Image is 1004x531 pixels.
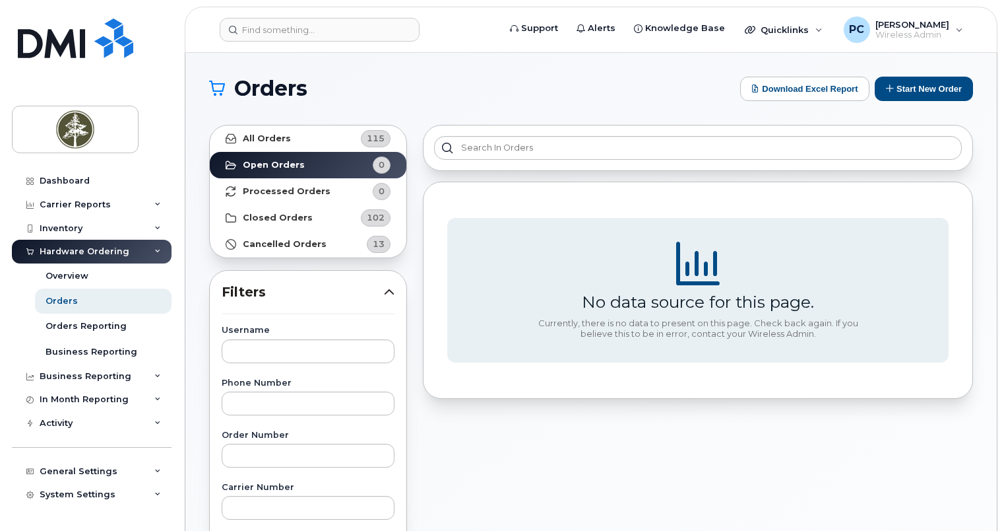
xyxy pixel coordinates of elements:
span: 13 [373,238,385,250]
div: Currently, there is no data to present on this page. Check back again. If you believe this to be ... [533,318,863,339]
span: 102 [367,211,385,224]
strong: Processed Orders [243,186,330,197]
button: Start New Order [875,77,973,101]
a: Closed Orders102 [210,205,406,231]
strong: All Orders [243,133,291,144]
strong: Cancelled Orders [243,239,327,250]
span: 0 [379,185,385,197]
label: Phone Number [222,379,394,388]
span: 0 [379,159,385,171]
label: Carrier Number [222,483,394,492]
input: Search in orders [434,136,962,160]
a: Cancelled Orders13 [210,231,406,258]
label: Order Number [222,431,394,440]
span: Orders [234,79,307,98]
a: Processed Orders0 [210,178,406,205]
span: 115 [367,132,385,145]
button: Download Excel Report [740,77,869,101]
a: All Orders115 [210,125,406,152]
strong: Open Orders [243,160,305,170]
strong: Closed Orders [243,213,313,223]
div: No data source for this page. [582,292,814,312]
a: Open Orders0 [210,152,406,178]
label: Username [222,326,394,335]
span: Filters [222,283,384,302]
